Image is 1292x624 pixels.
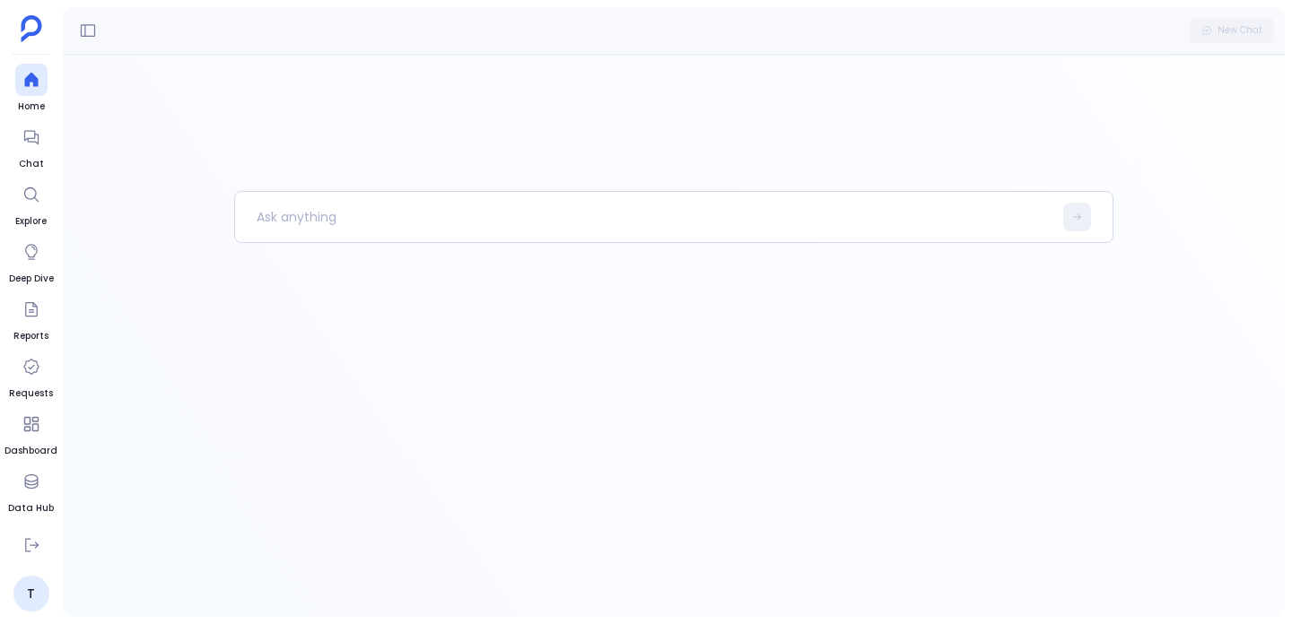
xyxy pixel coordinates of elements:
span: Data Hub [8,501,54,516]
span: Requests [9,386,53,401]
a: Reports [13,293,48,343]
span: Deep Dive [9,272,54,286]
a: Explore [15,178,48,229]
a: Settings [11,523,52,573]
span: Explore [15,214,48,229]
img: petavue logo [21,15,42,42]
span: Chat [15,157,48,171]
a: Requests [9,351,53,401]
a: Data Hub [8,465,54,516]
a: Dashboard [4,408,57,458]
a: T [13,576,49,611]
span: Dashboard [4,444,57,458]
a: Chat [15,121,48,171]
a: Home [15,64,48,114]
span: Reports [13,329,48,343]
a: Deep Dive [9,236,54,286]
span: Home [15,100,48,114]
